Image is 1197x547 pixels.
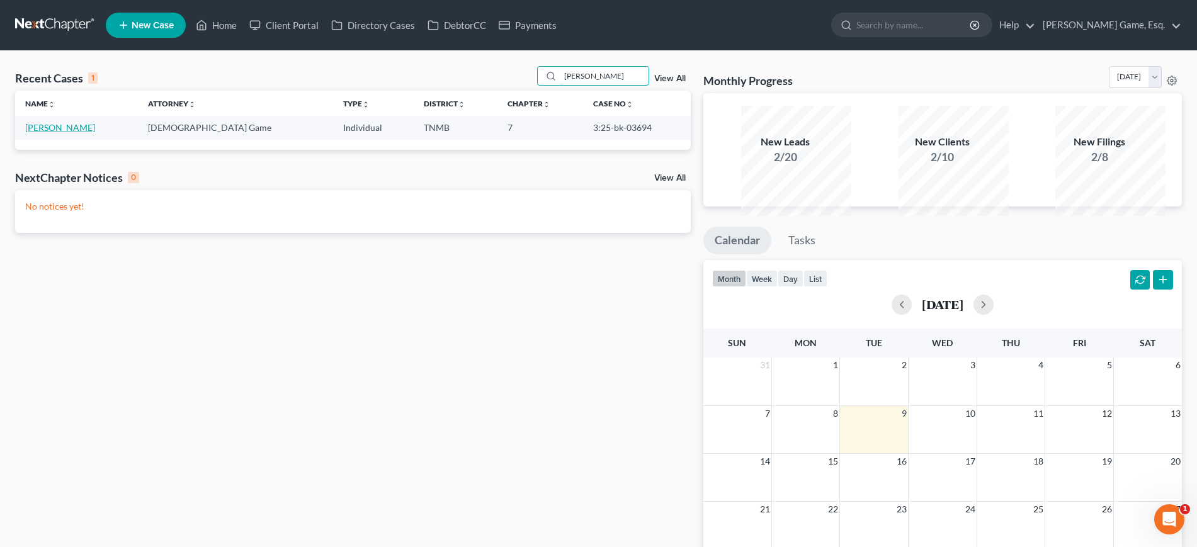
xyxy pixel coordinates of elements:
[1036,14,1181,37] a: [PERSON_NAME] Game, Esq.
[15,170,139,185] div: NextChapter Notices
[424,99,465,108] a: Districtunfold_more
[964,406,977,421] span: 10
[1154,504,1184,534] iframe: Intercom live chat
[1101,406,1113,421] span: 12
[88,72,98,84] div: 1
[1180,504,1190,514] span: 1
[1101,454,1113,469] span: 19
[1169,454,1182,469] span: 20
[746,270,778,287] button: week
[1101,502,1113,517] span: 26
[922,298,963,311] h2: [DATE]
[1073,337,1086,348] span: Fri
[148,99,196,108] a: Attorneyunfold_more
[414,116,497,139] td: TNMB
[832,358,839,373] span: 1
[654,174,686,183] a: View All
[508,99,550,108] a: Chapterunfold_more
[899,149,987,165] div: 2/10
[583,116,690,139] td: 3:25-bk-03694
[778,270,803,287] button: day
[25,122,95,133] a: [PERSON_NAME]
[899,135,987,149] div: New Clients
[458,101,465,108] i: unfold_more
[343,99,370,108] a: Typeunfold_more
[128,172,139,183] div: 0
[856,13,972,37] input: Search by name...
[866,337,882,348] span: Tue
[25,99,55,108] a: Nameunfold_more
[1169,406,1182,421] span: 13
[741,135,829,149] div: New Leads
[138,116,333,139] td: [DEMOGRAPHIC_DATA] Game
[777,227,827,254] a: Tasks
[560,67,649,85] input: Search by name...
[188,101,196,108] i: unfold_more
[932,337,953,348] span: Wed
[827,454,839,469] span: 15
[362,101,370,108] i: unfold_more
[795,337,817,348] span: Mon
[964,454,977,469] span: 17
[1032,454,1045,469] span: 18
[964,502,977,517] span: 24
[25,200,681,213] p: No notices yet!
[895,454,908,469] span: 16
[593,99,633,108] a: Case Nounfold_more
[333,116,414,139] td: Individual
[421,14,492,37] a: DebtorCC
[1169,502,1182,517] span: 27
[827,502,839,517] span: 22
[832,406,839,421] span: 8
[325,14,421,37] a: Directory Cases
[492,14,563,37] a: Payments
[1037,358,1045,373] span: 4
[969,358,977,373] span: 3
[759,502,771,517] span: 21
[190,14,243,37] a: Home
[728,337,746,348] span: Sun
[1055,135,1143,149] div: New Filings
[759,454,771,469] span: 14
[703,227,771,254] a: Calendar
[626,101,633,108] i: unfold_more
[1032,502,1045,517] span: 25
[741,149,829,165] div: 2/20
[759,358,771,373] span: 31
[1174,358,1182,373] span: 6
[900,406,908,421] span: 9
[1002,337,1020,348] span: Thu
[1106,358,1113,373] span: 5
[803,270,827,287] button: list
[703,73,793,88] h3: Monthly Progress
[1055,149,1143,165] div: 2/8
[497,116,583,139] td: 7
[900,358,908,373] span: 2
[764,406,771,421] span: 7
[712,270,746,287] button: month
[1140,337,1155,348] span: Sat
[15,70,98,86] div: Recent Cases
[1032,406,1045,421] span: 11
[895,502,908,517] span: 23
[654,74,686,83] a: View All
[993,14,1035,37] a: Help
[543,101,550,108] i: unfold_more
[243,14,325,37] a: Client Portal
[48,101,55,108] i: unfold_more
[132,21,174,30] span: New Case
